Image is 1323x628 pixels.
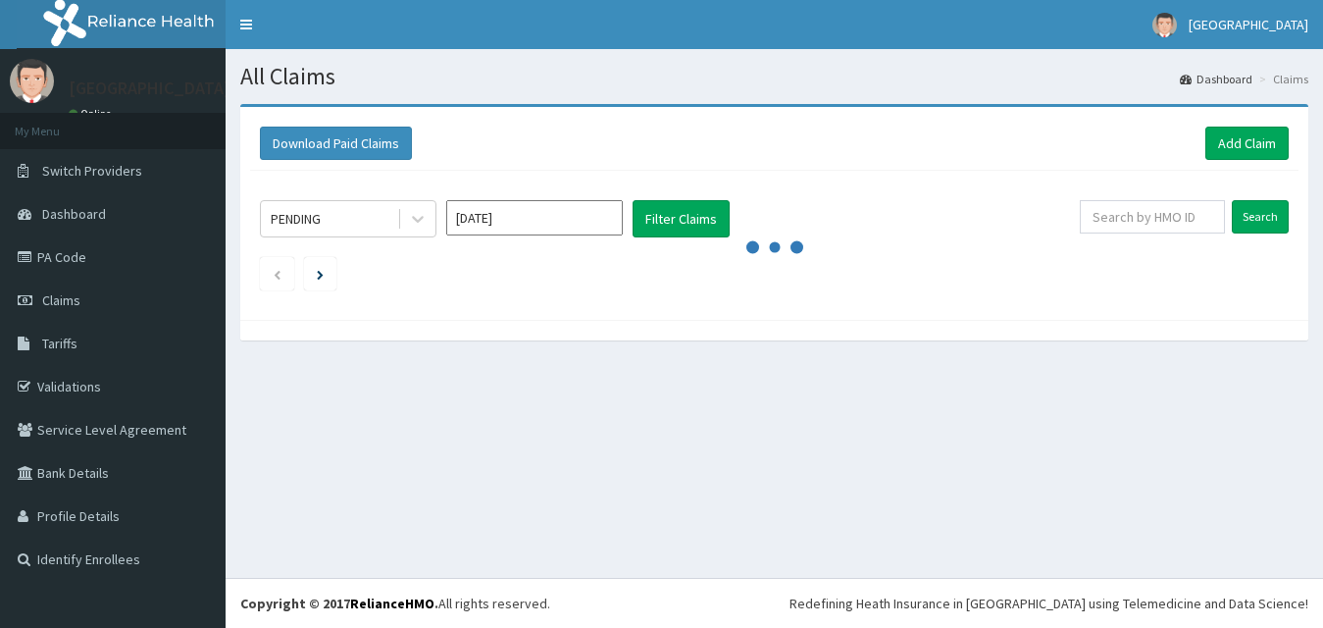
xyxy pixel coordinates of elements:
a: Dashboard [1180,71,1252,87]
img: User Image [1152,13,1177,37]
footer: All rights reserved. [226,578,1323,628]
li: Claims [1254,71,1308,87]
span: Switch Providers [42,162,142,180]
span: Tariffs [42,335,77,352]
a: Previous page [273,265,281,283]
span: [GEOGRAPHIC_DATA] [1189,16,1308,33]
a: Add Claim [1205,127,1289,160]
div: Redefining Heath Insurance in [GEOGRAPHIC_DATA] using Telemedicine and Data Science! [789,594,1308,613]
a: Online [69,107,116,121]
strong: Copyright © 2017 . [240,595,438,612]
a: RelianceHMO [350,595,434,612]
span: Dashboard [42,205,106,223]
div: PENDING [271,209,321,229]
button: Download Paid Claims [260,127,412,160]
input: Select Month and Year [446,200,623,235]
button: Filter Claims [633,200,730,237]
svg: audio-loading [745,218,804,277]
h1: All Claims [240,64,1308,89]
span: Claims [42,291,80,309]
p: [GEOGRAPHIC_DATA] [69,79,230,97]
input: Search [1232,200,1289,234]
a: Next page [317,265,324,283]
input: Search by HMO ID [1080,200,1225,234]
img: User Image [10,59,54,103]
